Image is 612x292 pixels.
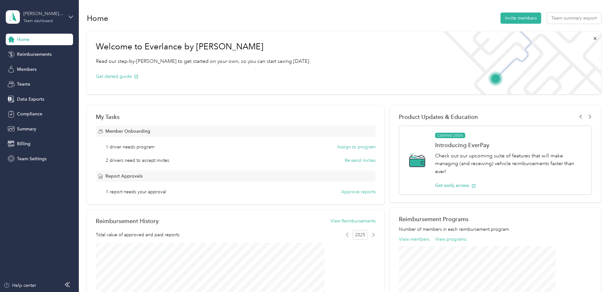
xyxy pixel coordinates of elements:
span: Team Settings [17,155,46,162]
button: Re-send invites [345,157,376,164]
button: View Reimbursements [330,218,376,224]
span: Total value of approved and paid reports [96,231,179,238]
button: Get started guide [96,73,138,80]
span: Data Exports [17,96,44,103]
button: Team summary export [547,13,601,24]
button: Invite members [500,13,541,24]
button: Help center [4,282,36,289]
button: Get early access [435,182,476,189]
span: 1 report needs your approval [106,188,166,195]
p: Read our step-by-[PERSON_NAME] to get started on your own, so you can start saving [DATE]. [96,57,310,65]
img: Welcome to everlance [436,31,601,94]
span: Member Onboarding [105,128,150,135]
button: View programs [435,236,466,243]
h1: Welcome to Everlance by [PERSON_NAME] [96,42,310,52]
span: Product Updates & Education [399,113,478,120]
span: 2025 [352,230,368,240]
p: Number of members in each reimbursement program. [399,226,592,233]
span: Billing [17,140,30,147]
span: Reimbursements [17,51,52,58]
span: COMING SOON [435,133,465,138]
h2: Reimbursement Programs [399,216,592,222]
h1: Introducing EverPay [435,142,585,148]
span: Report Approvals [105,173,143,179]
button: View members [399,236,429,243]
span: 2 drivers need to accept invites [106,157,169,164]
button: Assign to program [337,144,376,150]
iframe: Everlance-gr Chat Button Frame [576,256,612,292]
p: Check out our upcoming suite of features that will make managing (and receiving) vehicle reimburs... [435,152,585,176]
h1: Home [87,15,108,21]
span: Compliance [17,111,42,117]
button: Approve reports [341,188,376,195]
span: Summary [17,126,36,132]
span: Members [17,66,37,73]
span: Home [17,36,29,43]
div: [PERSON_NAME]'s Approval Team [23,10,63,17]
span: 1 driver needs program [106,144,154,150]
div: My Tasks [96,113,376,120]
div: Team dashboard [23,19,53,23]
span: Teams [17,81,30,88]
h2: Reimbursement History [96,218,159,224]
